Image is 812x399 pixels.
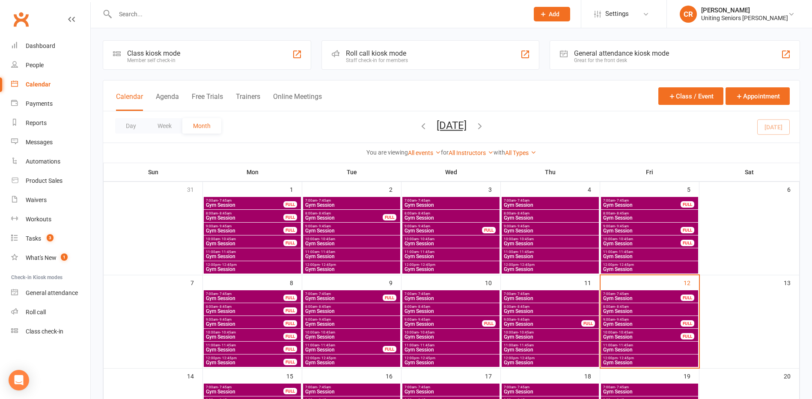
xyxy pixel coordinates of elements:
span: - 9:45am [317,224,331,228]
div: FULL [283,201,297,208]
strong: for [441,149,449,156]
span: Gym Session [205,241,284,246]
span: 8:00am [305,305,399,309]
a: Waivers [11,191,90,210]
div: Staff check-in for members [346,57,408,63]
button: Calendar [116,92,143,111]
span: - 11:45am [319,343,335,347]
span: 12:00pm [205,263,299,267]
span: 10:00am [503,237,597,241]
span: 11:00am [305,343,383,347]
span: Gym Session [305,215,383,220]
span: - 7:45am [317,385,331,389]
div: [PERSON_NAME] [701,6,788,14]
span: - 11:45am [617,250,633,254]
span: - 11:45am [518,343,534,347]
th: Wed [402,163,501,181]
span: - 12:45pm [618,263,634,267]
div: General attendance [26,289,78,296]
div: 15 [286,369,302,383]
span: - 8:45am [615,211,629,215]
span: Gym Session [603,296,681,301]
div: 11 [584,275,600,289]
span: 9:00am [503,224,597,228]
span: 9:00am [603,224,681,228]
span: Gym Session [503,254,597,259]
span: - 12:45pm [518,263,535,267]
span: - 7:45am [615,199,629,202]
a: All Types [505,149,536,156]
span: Gym Session [503,296,597,301]
span: - 10:45am [220,237,236,241]
span: Gym Session [305,202,399,208]
div: Tasks [26,235,41,242]
div: Payments [26,100,53,107]
span: Gym Session [603,334,681,339]
span: Gym Session [603,241,681,246]
div: 14 [187,369,202,383]
span: Gym Session [404,296,498,301]
div: Workouts [26,216,51,223]
div: What's New [26,254,57,261]
span: - 9:45am [615,224,629,228]
th: Sat [699,163,800,181]
span: 12:00pm [404,263,498,267]
span: - 11:45am [220,343,236,347]
div: FULL [283,295,297,301]
div: 2 [389,182,401,196]
div: 3 [488,182,500,196]
span: 7:00am [305,385,399,389]
span: Gym Session [603,215,696,220]
div: General attendance kiosk mode [574,49,669,57]
div: Class kiosk mode [127,49,180,57]
span: - 8:45am [516,211,529,215]
span: - 9:45am [218,224,232,228]
div: 1 [290,182,302,196]
span: 7:00am [404,385,498,389]
span: 1 [61,253,68,261]
div: Automations [26,158,60,165]
span: - 11:45am [419,250,434,254]
a: Workouts [11,210,90,229]
div: CR [680,6,697,23]
a: Messages [11,133,90,152]
span: 9:00am [305,224,399,228]
span: 10:00am [305,237,399,241]
button: Trainers [236,92,260,111]
span: 8:00am [603,305,696,309]
div: Messages [26,139,53,146]
span: 11:00am [603,250,696,254]
span: 7:00am [305,199,399,202]
span: 8:00am [503,211,597,215]
span: - 11:45am [220,250,236,254]
span: - 7:45am [516,199,529,202]
span: Gym Session [404,241,498,246]
span: Gym Session [404,254,498,259]
span: Gym Session [205,347,284,352]
div: FULL [283,227,297,233]
div: FULL [283,240,297,246]
button: Appointment [726,87,790,105]
span: Gym Session [603,254,696,259]
span: Gym Session [205,254,299,259]
strong: You are viewing [366,149,408,156]
div: Roll call kiosk mode [346,49,408,57]
span: - 7:45am [516,292,529,296]
div: FULL [283,214,297,220]
span: 10:00am [404,331,498,334]
a: Dashboard [11,36,90,56]
div: FULL [681,227,694,233]
span: Gym Session [503,322,582,327]
span: - 12:45pm [320,263,336,267]
button: Add [534,7,570,21]
span: 8:00am [404,211,498,215]
span: Gym Session [305,241,399,246]
span: - 10:45am [419,237,434,241]
a: People [11,56,90,75]
span: - 8:45am [218,305,232,309]
div: 4 [588,182,600,196]
span: - 12:45pm [518,356,535,360]
span: Gym Session [305,309,399,314]
span: Gym Session [305,322,399,327]
span: - 7:45am [317,199,331,202]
